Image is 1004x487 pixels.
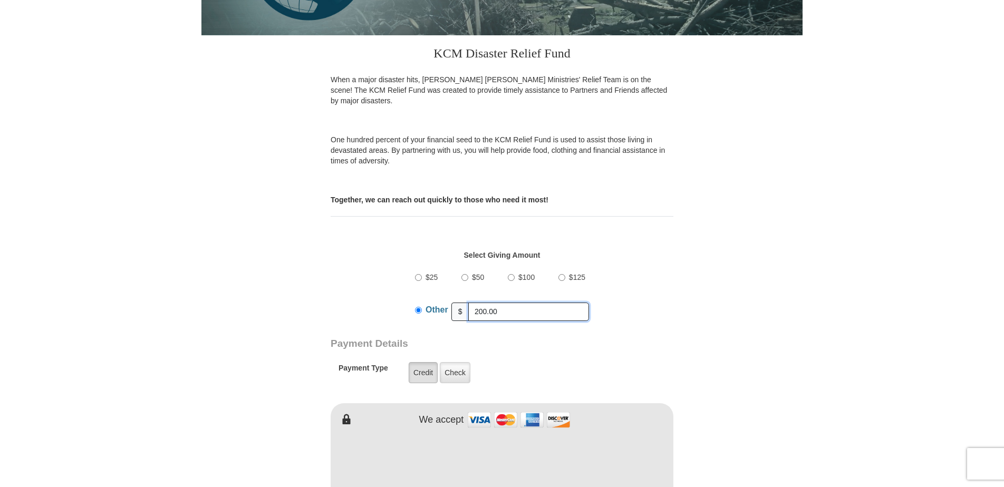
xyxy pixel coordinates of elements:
h5: Payment Type [339,364,388,378]
h3: KCM Disaster Relief Fund [331,35,673,74]
span: $25 [426,273,438,281]
span: $ [451,303,469,321]
span: Other [426,305,448,314]
h4: We accept [419,414,464,426]
b: Together, we can reach out quickly to those who need it most! [331,196,548,204]
strong: Select Giving Amount [464,251,540,259]
img: credit cards accepted [466,408,572,431]
span: $100 [518,273,535,281]
p: One hundred percent of your financial seed to the KCM Relief Fund is used to assist those living ... [331,134,673,166]
label: Credit [409,362,438,383]
h3: Payment Details [331,338,600,350]
input: Other Amount [468,303,589,321]
span: $125 [569,273,585,281]
p: When a major disaster hits, [PERSON_NAME] [PERSON_NAME] Ministries' Relief Team is on the scene! ... [331,74,673,106]
span: $50 [472,273,484,281]
label: Check [440,362,470,383]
